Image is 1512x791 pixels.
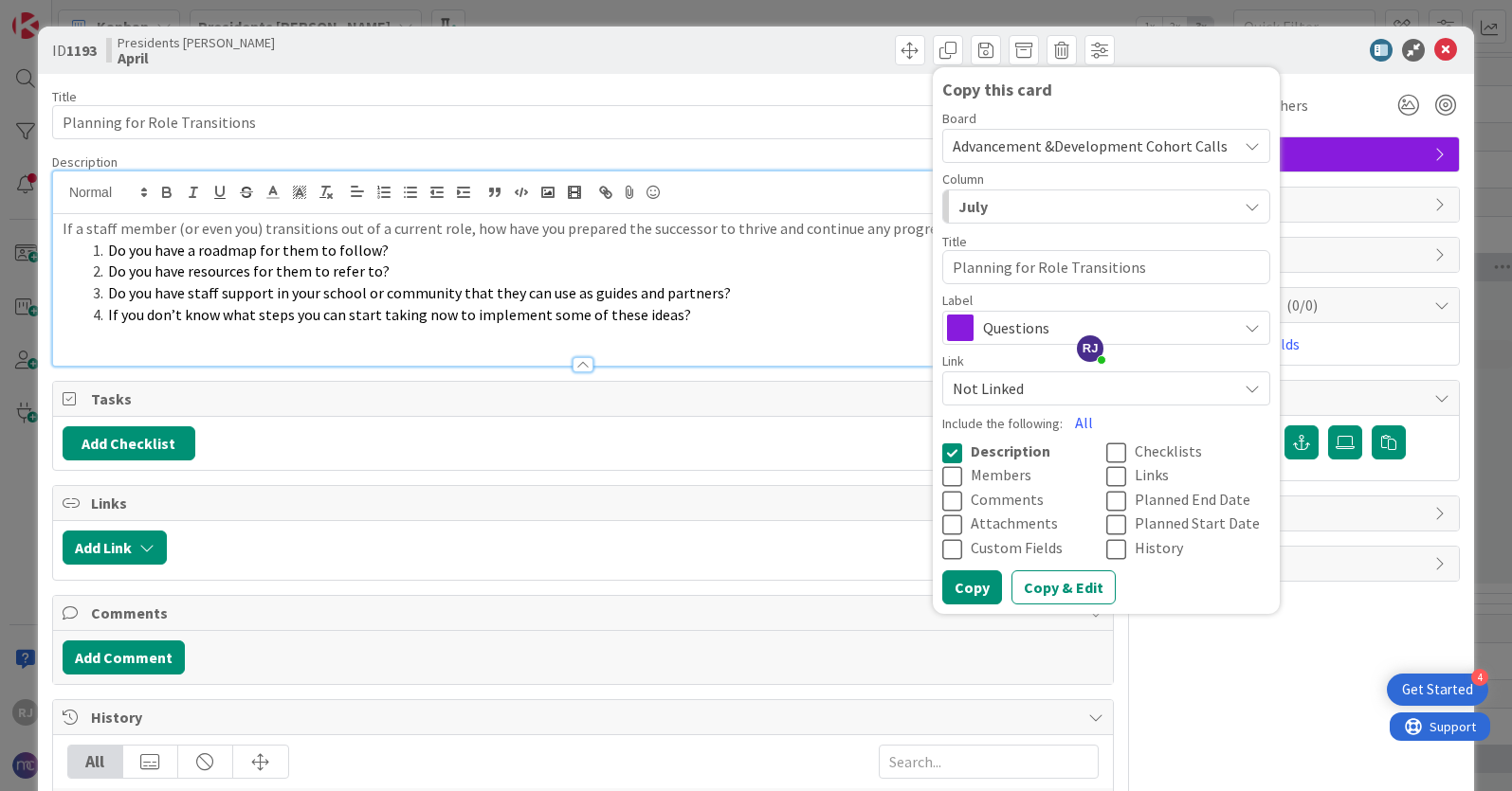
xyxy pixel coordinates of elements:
span: Attachments [1182,387,1425,409]
label: Title [942,233,967,250]
button: Add Link [63,530,167,565]
button: Add Comment [63,640,185,674]
b: 1193 [66,41,97,60]
span: Members [971,466,1031,485]
span: Description [52,153,118,171]
button: Add Checklist [63,426,195,460]
button: All [1063,405,1105,440]
button: Links [1106,466,1270,488]
span: ( 0/0 ) [1286,296,1318,315]
button: July [942,189,1270,224]
button: Description [942,442,1106,464]
span: Tasks [91,387,1079,410]
span: Questions [983,315,1228,341]
span: Links [91,492,1079,514]
span: Metrics [1182,552,1425,575]
span: July [958,194,988,219]
span: Do you have resources for them to refer to? [108,261,390,280]
button: Comments [942,491,1106,512]
span: Comments [971,490,1044,509]
b: April [118,50,275,65]
span: Not Linked [953,375,1228,402]
button: History [1106,539,1270,561]
input: Search... [879,745,1099,779]
span: Attachments [971,514,1058,533]
span: Planned End Date [1135,490,1250,509]
span: Support [40,3,86,26]
span: RJ [1077,335,1103,362]
span: ID [52,39,97,62]
span: Do you have a roadmap for them to follow? [108,241,389,260]
span: Column [942,172,984,186]
span: Link [942,354,964,368]
div: 4 [1471,669,1488,686]
span: Presidents [PERSON_NAME] [118,35,275,50]
span: Links [1135,466,1169,485]
input: type card name here... [52,105,1114,139]
span: History [1135,538,1183,557]
button: Copy [942,570,1002,604]
span: Block [1182,243,1425,266]
span: Custom Fields [971,538,1063,557]
label: Include the following: [942,414,1063,434]
span: Checklists [1135,441,1202,460]
button: Custom Fields [942,539,1106,561]
span: Questions [1182,143,1425,166]
span: Board [942,112,976,125]
label: Title [52,88,77,105]
div: Copy this card [942,77,1270,102]
div: Get Started [1402,680,1473,699]
span: Planned Start Date [1135,514,1260,533]
span: Dates [1182,193,1425,216]
div: Open Get Started checklist, remaining modules: 4 [1387,674,1488,706]
textarea: Planning for Role Transitions [942,250,1270,284]
span: Label [942,294,973,307]
button: Checklists [1106,442,1270,464]
div: To enrich screen reader interactions, please activate Accessibility in Grammarly extension settings [53,214,1113,366]
span: Description [971,441,1050,460]
button: Members [942,466,1106,488]
div: All [68,746,123,778]
span: Do you have staff support in your school or community that they can use as guides and partners? [108,283,731,302]
button: Attachments [942,514,1106,536]
span: Mirrors [1182,502,1425,525]
button: Copy & Edit [1011,570,1116,604]
span: History [91,706,1079,728]
span: Custom Fields [1182,294,1425,316]
button: Planned Start Date [1106,514,1270,536]
p: If a staff member (or even you) transitions out of a current role, how have you prepared the succ... [63,218,1103,240]
button: Planned End Date [1106,491,1270,512]
span: If you don’t know what steps you can start taking now to implement some of these ideas? [108,305,691,324]
span: Comments [91,602,1079,624]
span: Advancement &Development Cohort Calls [953,136,1228,155]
